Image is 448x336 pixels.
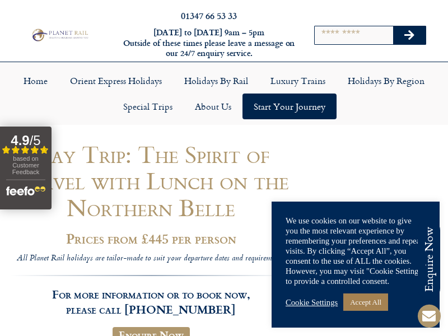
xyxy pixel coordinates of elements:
a: Home [12,68,59,94]
a: Luxury Trains [259,68,337,94]
a: 01347 66 53 33 [181,9,237,22]
a: Holidays by Region [337,68,436,94]
h6: [DATE] to [DATE] 9am – 5pm Outside of these times please leave a message on our 24/7 enquiry serv... [122,27,296,59]
a: Start your Journey [242,94,337,119]
a: Special Trips [112,94,184,119]
h2: Prices from £445 per person [10,231,292,246]
h1: Day Trip: The Spirit of Travel with Lunch on the Northern Belle [10,141,292,221]
i: All Planet Rail holidays are tailor-made to suit your departure dates and requirements. [17,252,285,265]
h3: For more information or to book now, please call [PHONE_NUMBER] [10,275,292,316]
img: Planet Rail Train Holidays Logo [30,27,90,42]
a: Orient Express Holidays [59,68,173,94]
nav: Menu [6,68,442,119]
div: We use cookies on our website to give you the most relevant experience by remembering your prefer... [286,216,426,286]
a: Cookie Settings [286,297,338,307]
button: Search [393,26,426,44]
a: Accept All [343,293,388,311]
a: Holidays by Rail [173,68,259,94]
a: About Us [184,94,242,119]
